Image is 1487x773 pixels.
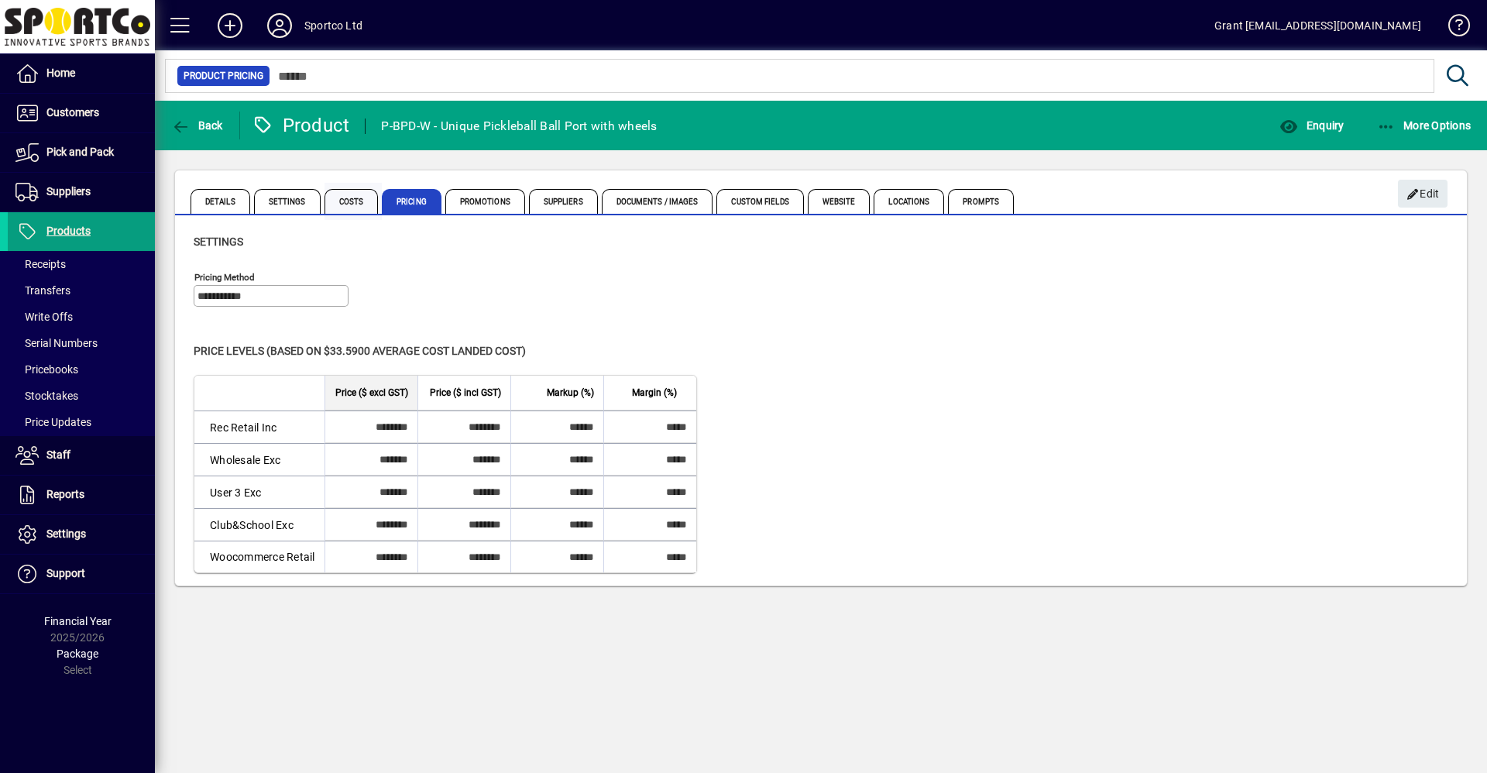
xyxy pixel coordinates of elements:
[8,383,155,409] a: Stocktakes
[46,567,85,579] span: Support
[1398,180,1448,208] button: Edit
[205,12,255,40] button: Add
[529,189,598,214] span: Suppliers
[15,311,73,323] span: Write Offs
[8,436,155,475] a: Staff
[191,189,250,214] span: Details
[445,189,525,214] span: Promotions
[194,345,526,357] span: Price levels (based on $33.5900 Average cost landed cost)
[8,251,155,277] a: Receipts
[155,112,240,139] app-page-header-button: Back
[255,12,304,40] button: Profile
[46,67,75,79] span: Home
[46,106,99,119] span: Customers
[1406,181,1440,207] span: Edit
[254,189,321,214] span: Settings
[547,384,594,401] span: Markup (%)
[1279,119,1344,132] span: Enquiry
[8,330,155,356] a: Serial Numbers
[8,133,155,172] a: Pick and Pack
[874,189,944,214] span: Locations
[304,13,362,38] div: Sportco Ltd
[8,277,155,304] a: Transfers
[8,173,155,211] a: Suppliers
[194,476,325,508] td: User 3 Exc
[15,416,91,428] span: Price Updates
[44,615,112,627] span: Financial Year
[57,648,98,660] span: Package
[8,304,155,330] a: Write Offs
[8,54,155,93] a: Home
[716,189,803,214] span: Custom Fields
[381,114,657,139] div: P-BPD-W - Unique Pickleball Ball Port with wheels
[1373,112,1475,139] button: More Options
[8,409,155,435] a: Price Updates
[948,189,1014,214] span: Prompts
[252,113,350,138] div: Product
[382,189,441,214] span: Pricing
[46,488,84,500] span: Reports
[15,337,98,349] span: Serial Numbers
[194,443,325,476] td: Wholesale Exc
[808,189,871,214] span: Website
[8,476,155,514] a: Reports
[194,541,325,572] td: Woocommerce Retail
[1276,112,1348,139] button: Enquiry
[194,272,255,283] mat-label: Pricing method
[171,119,223,132] span: Back
[8,515,155,554] a: Settings
[194,235,243,248] span: Settings
[167,112,227,139] button: Back
[8,356,155,383] a: Pricebooks
[602,189,713,214] span: Documents / Images
[335,384,408,401] span: Price ($ excl GST)
[8,94,155,132] a: Customers
[1437,3,1468,53] a: Knowledge Base
[46,527,86,540] span: Settings
[184,68,263,84] span: Product Pricing
[46,185,91,198] span: Suppliers
[8,555,155,593] a: Support
[194,411,325,443] td: Rec Retail Inc
[15,284,70,297] span: Transfers
[15,363,78,376] span: Pricebooks
[46,225,91,237] span: Products
[15,258,66,270] span: Receipts
[1214,13,1421,38] div: Grant [EMAIL_ADDRESS][DOMAIN_NAME]
[325,189,379,214] span: Costs
[194,508,325,541] td: Club&School Exc
[15,390,78,402] span: Stocktakes
[430,384,501,401] span: Price ($ incl GST)
[46,448,70,461] span: Staff
[1377,119,1472,132] span: More Options
[632,384,677,401] span: Margin (%)
[46,146,114,158] span: Pick and Pack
